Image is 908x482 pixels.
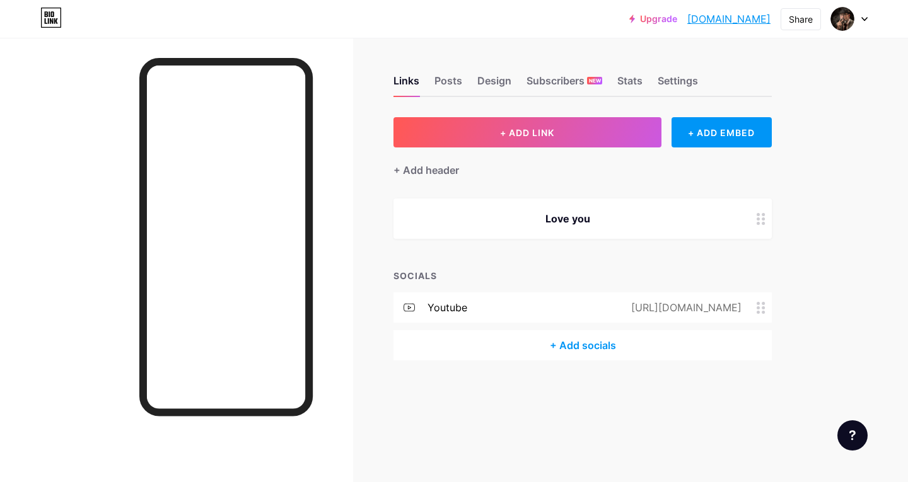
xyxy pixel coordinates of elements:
[393,269,772,282] div: SOCIALS
[393,330,772,360] div: + Add socials
[500,127,554,138] span: + ADD LINK
[687,11,771,26] a: [DOMAIN_NAME]
[629,14,677,24] a: Upgrade
[830,7,854,31] img: jemol22
[393,163,459,178] div: + Add header
[428,300,467,315] div: youtube
[789,13,813,26] div: Share
[611,300,757,315] div: [URL][DOMAIN_NAME]
[672,117,772,147] div: + ADD EMBED
[589,77,601,84] span: NEW
[617,73,643,96] div: Stats
[393,117,661,147] button: + ADD LINK
[658,73,698,96] div: Settings
[434,73,462,96] div: Posts
[393,73,419,96] div: Links
[477,73,511,96] div: Design
[527,73,602,96] div: Subscribers
[409,211,726,226] div: Love you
